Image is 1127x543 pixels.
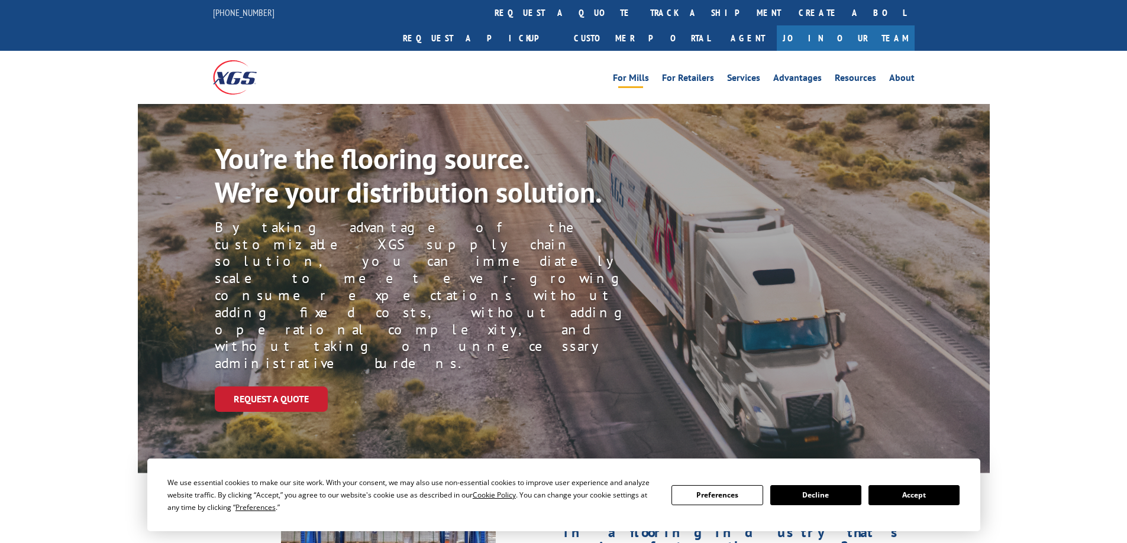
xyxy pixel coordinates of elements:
[727,73,760,86] a: Services
[662,73,714,86] a: For Retailers
[147,459,980,531] div: Cookie Consent Prompt
[770,485,861,505] button: Decline
[889,73,915,86] a: About
[215,142,628,210] p: You’re the flooring source. We’re your distribution solution.
[167,476,657,513] div: We use essential cookies to make our site work. With your consent, we may also use non-essential ...
[868,485,960,505] button: Accept
[473,490,516,500] span: Cookie Policy
[235,502,276,512] span: Preferences
[394,25,565,51] a: Request a pickup
[613,73,649,86] a: For Mills
[777,25,915,51] a: Join Our Team
[671,485,763,505] button: Preferences
[719,25,777,51] a: Agent
[773,73,822,86] a: Advantages
[215,386,328,412] a: Request a Quote
[215,219,669,372] p: By taking advantage of the customizable XGS supply chain solution, you can immediately scale to m...
[213,6,275,18] a: [PHONE_NUMBER]
[835,73,876,86] a: Resources
[565,25,719,51] a: Customer Portal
